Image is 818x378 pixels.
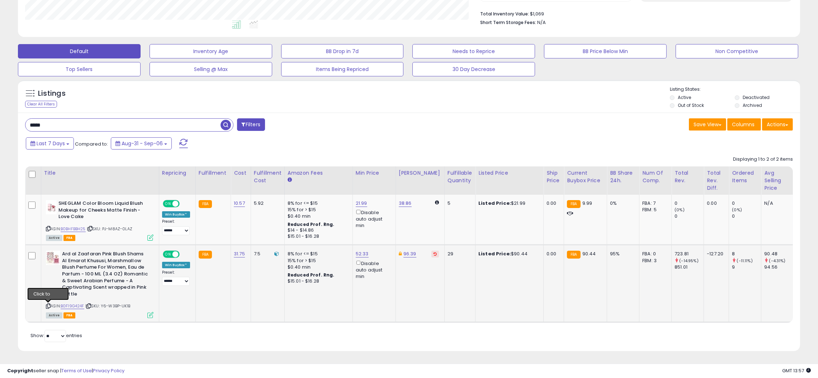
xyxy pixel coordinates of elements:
[733,156,793,163] div: Displaying 1 to 2 of 2 items
[288,257,347,264] div: 15% for > $15
[288,264,347,270] div: $0.40 min
[87,226,132,232] span: | SKU: PJ-M8AZ-0LAZ
[610,251,634,257] div: 95%
[642,257,666,264] div: FBM: 3
[727,118,761,131] button: Columns
[732,264,761,270] div: 9
[288,233,347,240] div: $15.01 - $16.28
[44,169,156,177] div: Title
[670,86,800,93] p: Listing States:
[281,62,404,76] button: Items Being Repriced
[764,200,788,207] div: N/A
[480,9,788,18] li: $1,069
[478,200,511,207] b: Listed Price:
[675,251,704,257] div: 723.81
[547,200,558,207] div: 0.00
[288,213,347,219] div: $0.40 min
[162,219,190,235] div: Preset:
[25,101,57,108] div: Clear All Filters
[689,118,726,131] button: Save View
[678,94,691,100] label: Active
[288,177,292,183] small: Amazon Fees.
[737,258,753,264] small: (-11.11%)
[18,62,141,76] button: Top Sellers
[356,200,367,207] a: 21.99
[162,270,190,286] div: Preset:
[63,235,76,241] span: FBA
[63,312,76,318] span: FBA
[547,251,558,257] div: 0.00
[234,250,245,257] a: 31.75
[642,200,666,207] div: FBA: 7
[38,89,66,99] h5: Listings
[46,200,57,214] img: 31uqOuPPf5L._SL40_.jpg
[547,169,561,184] div: Ship Price
[7,368,124,374] div: seller snap | |
[707,251,723,257] div: -127.20
[46,251,153,317] div: ASIN:
[610,200,634,207] div: 0%
[743,102,762,108] label: Archived
[478,251,538,257] div: $90.44
[61,367,92,374] a: Terms of Use
[254,200,279,207] div: 5.92
[707,200,723,207] div: 0.00
[732,207,742,213] small: (0%)
[642,169,668,184] div: Num of Comp.
[642,251,666,257] div: FBA: 0
[288,169,350,177] div: Amazon Fees
[480,19,536,25] b: Short Term Storage Fees:
[743,94,770,100] label: Deactivated
[58,200,146,222] b: SHEGLAM Color Bloom Liquid Blush Makeup for Cheeks Matte Finish - Love Cake
[85,303,130,309] span: | SKU: Y6-W3BP-UK1B
[678,102,704,108] label: Out of Stock
[642,207,666,213] div: FBM: 5
[732,121,755,128] span: Columns
[764,264,793,270] div: 94.56
[46,235,62,241] span: All listings currently available for purchase on Amazon
[18,44,141,58] button: Default
[288,227,347,233] div: $14 - $14.86
[179,251,190,257] span: OFF
[254,169,282,184] div: Fulfillment Cost
[37,140,65,147] span: Last 7 Days
[162,169,193,177] div: Repricing
[610,169,636,184] div: BB Share 24h.
[46,251,60,265] img: 51IBCrh+cjL._SL40_.jpg
[675,213,704,219] div: 0
[764,169,790,192] div: Avg Selling Price
[544,44,667,58] button: BB Price Below Min
[582,200,592,207] span: 9.99
[732,213,761,219] div: 0
[675,200,704,207] div: 0
[675,207,685,213] small: (0%)
[782,367,811,374] span: 2025-09-15 13:57 GMT
[478,250,511,257] b: Listed Price:
[162,262,190,268] div: Win BuyBox *
[288,221,335,227] b: Reduced Prof. Rng.
[732,251,761,257] div: 8
[30,332,82,339] span: Show: entries
[288,207,347,213] div: 15% for > $15
[762,118,793,131] button: Actions
[356,169,393,177] div: Min Price
[567,251,580,259] small: FBA
[162,211,190,218] div: Win BuyBox *
[288,200,347,207] div: 8% for <= $15
[26,137,74,150] button: Last 7 Days
[61,303,84,309] a: B0F19G424F
[537,19,546,26] span: N/A
[61,226,86,232] a: B0BHFBBH25
[732,200,761,207] div: 0
[448,169,472,184] div: Fulfillable Quantity
[478,200,538,207] div: $21.99
[675,169,701,184] div: Total Rev.
[254,251,279,257] div: 7.5
[122,140,163,147] span: Aug-31 - Sep-06
[399,169,441,177] div: [PERSON_NAME]
[567,200,580,208] small: FBA
[582,250,596,257] span: 90.44
[732,169,758,184] div: Ordered Items
[403,250,416,257] a: 96.39
[150,62,272,76] button: Selling @ Max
